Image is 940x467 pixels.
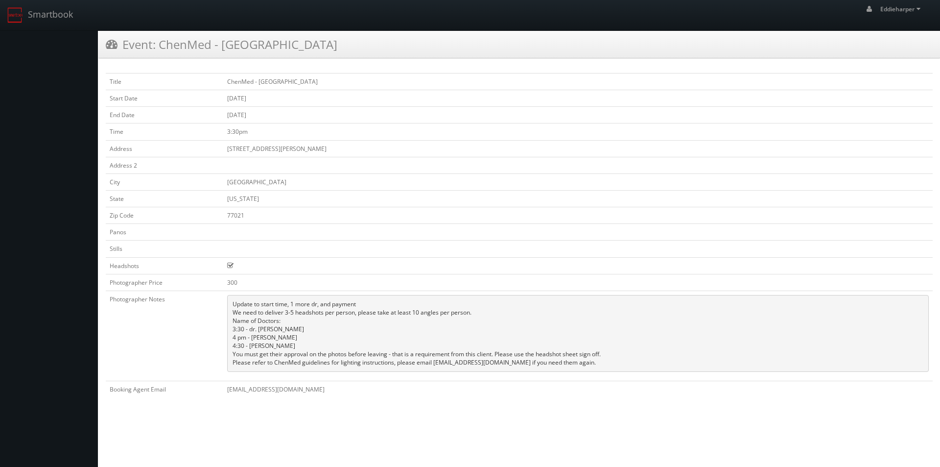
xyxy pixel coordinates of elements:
[106,257,223,274] td: Headshots
[227,295,929,372] pre: Update to start time, 1 more dr, and payment We need to deliver 3-5 headshots per person, please ...
[880,5,923,13] span: Eddieharper
[223,74,933,90] td: ChenMed - [GEOGRAPHIC_DATA]
[106,157,223,173] td: Address 2
[223,90,933,107] td: [DATE]
[223,107,933,123] td: [DATE]
[106,207,223,224] td: Zip Code
[106,381,223,397] td: Booking Agent Email
[223,207,933,224] td: 77021
[106,74,223,90] td: Title
[223,140,933,157] td: [STREET_ADDRESS][PERSON_NAME]
[106,140,223,157] td: Address
[106,123,223,140] td: Time
[106,274,223,291] td: Photographer Price
[106,36,337,53] h3: Event: ChenMed - [GEOGRAPHIC_DATA]
[106,190,223,207] td: State
[223,190,933,207] td: [US_STATE]
[223,381,933,397] td: [EMAIL_ADDRESS][DOMAIN_NAME]
[7,7,23,23] img: smartbook-logo.png
[106,241,223,257] td: Stills
[223,123,933,140] td: 3:30pm
[106,173,223,190] td: City
[106,291,223,381] td: Photographer Notes
[223,274,933,291] td: 300
[106,107,223,123] td: End Date
[106,224,223,241] td: Panos
[223,173,933,190] td: [GEOGRAPHIC_DATA]
[106,90,223,107] td: Start Date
